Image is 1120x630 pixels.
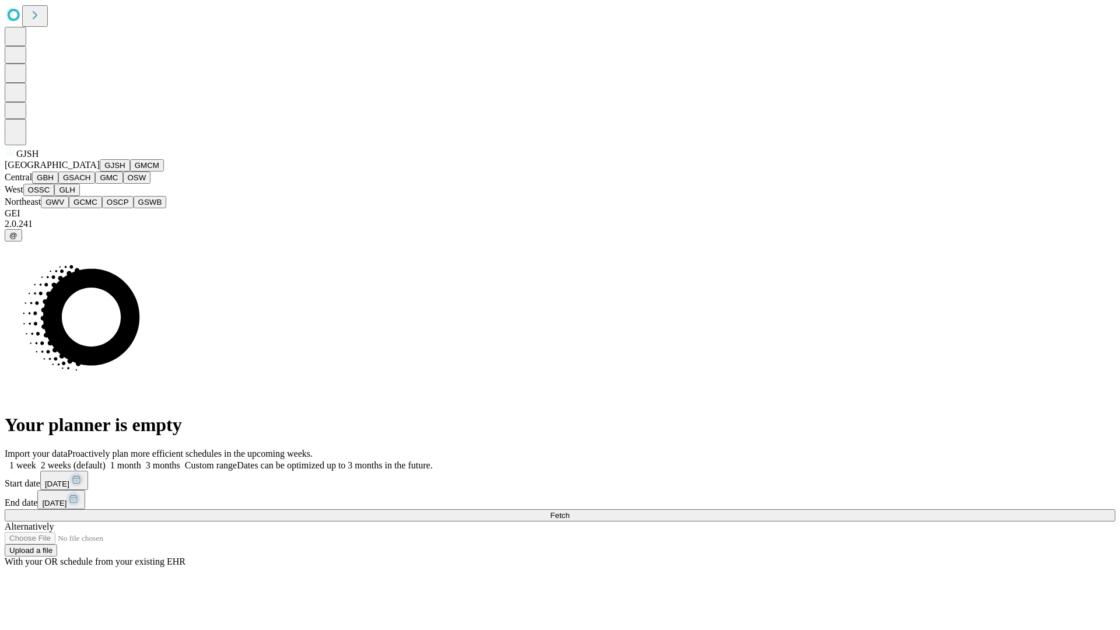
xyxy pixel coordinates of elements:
[185,460,237,470] span: Custom range
[32,171,58,184] button: GBH
[40,471,88,490] button: [DATE]
[42,499,66,508] span: [DATE]
[110,460,141,470] span: 1 month
[237,460,432,470] span: Dates can be optimized up to 3 months in the future.
[23,184,55,196] button: OSSC
[5,197,41,206] span: Northeast
[5,414,1115,436] h1: Your planner is empty
[5,172,32,182] span: Central
[54,184,79,196] button: GLH
[5,160,100,170] span: [GEOGRAPHIC_DATA]
[68,449,313,459] span: Proactively plan more efficient schedules in the upcoming weeks.
[69,196,102,208] button: GCMC
[134,196,167,208] button: GSWB
[95,171,123,184] button: GMC
[16,149,38,159] span: GJSH
[5,509,1115,521] button: Fetch
[550,511,569,520] span: Fetch
[5,521,54,531] span: Alternatively
[102,196,134,208] button: OSCP
[9,231,17,240] span: @
[5,184,23,194] span: West
[100,159,130,171] button: GJSH
[37,490,85,509] button: [DATE]
[123,171,151,184] button: OSW
[41,196,69,208] button: GWV
[5,229,22,242] button: @
[41,460,106,470] span: 2 weeks (default)
[5,449,68,459] span: Import your data
[5,544,57,556] button: Upload a file
[5,556,185,566] span: With your OR schedule from your existing EHR
[5,490,1115,509] div: End date
[5,219,1115,229] div: 2.0.241
[9,460,36,470] span: 1 week
[130,159,164,171] button: GMCM
[146,460,180,470] span: 3 months
[58,171,95,184] button: GSACH
[5,471,1115,490] div: Start date
[45,480,69,488] span: [DATE]
[5,208,1115,219] div: GEI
